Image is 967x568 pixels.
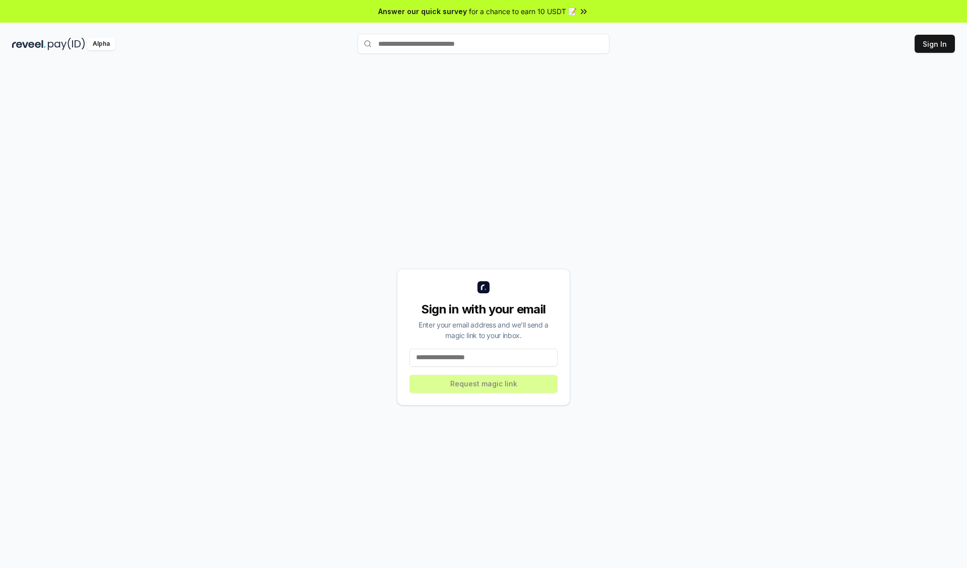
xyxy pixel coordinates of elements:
button: Sign In [915,35,955,53]
span: Answer our quick survey [378,6,467,17]
img: pay_id [48,38,85,50]
span: for a chance to earn 10 USDT 📝 [469,6,577,17]
div: Sign in with your email [409,301,558,317]
div: Enter your email address and we’ll send a magic link to your inbox. [409,319,558,341]
div: Alpha [87,38,115,50]
img: reveel_dark [12,38,46,50]
img: logo_small [477,281,490,293]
